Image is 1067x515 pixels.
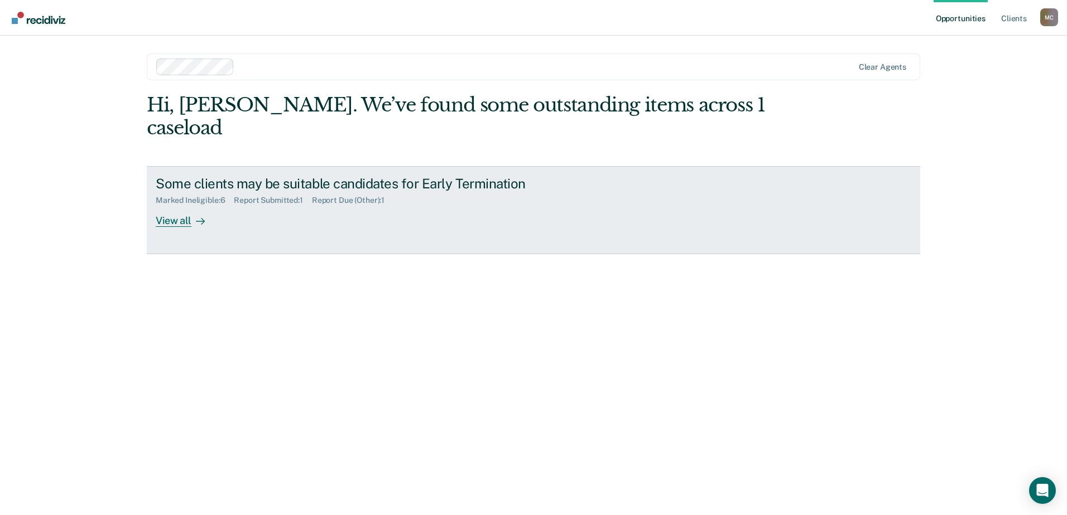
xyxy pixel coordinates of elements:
[1040,8,1058,26] div: M C
[147,94,766,139] div: Hi, [PERSON_NAME]. We’ve found some outstanding items across 1 caseload
[156,196,234,205] div: Marked Ineligible : 6
[147,166,920,254] a: Some clients may be suitable candidates for Early TerminationMarked Ineligible:6Report Submitted:...
[1029,477,1056,504] div: Open Intercom Messenger
[156,176,547,192] div: Some clients may be suitable candidates for Early Termination
[156,205,218,227] div: View all
[234,196,312,205] div: Report Submitted : 1
[859,62,906,72] div: Clear agents
[312,196,393,205] div: Report Due (Other) : 1
[12,12,65,24] img: Recidiviz
[1040,8,1058,26] button: Profile dropdown button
